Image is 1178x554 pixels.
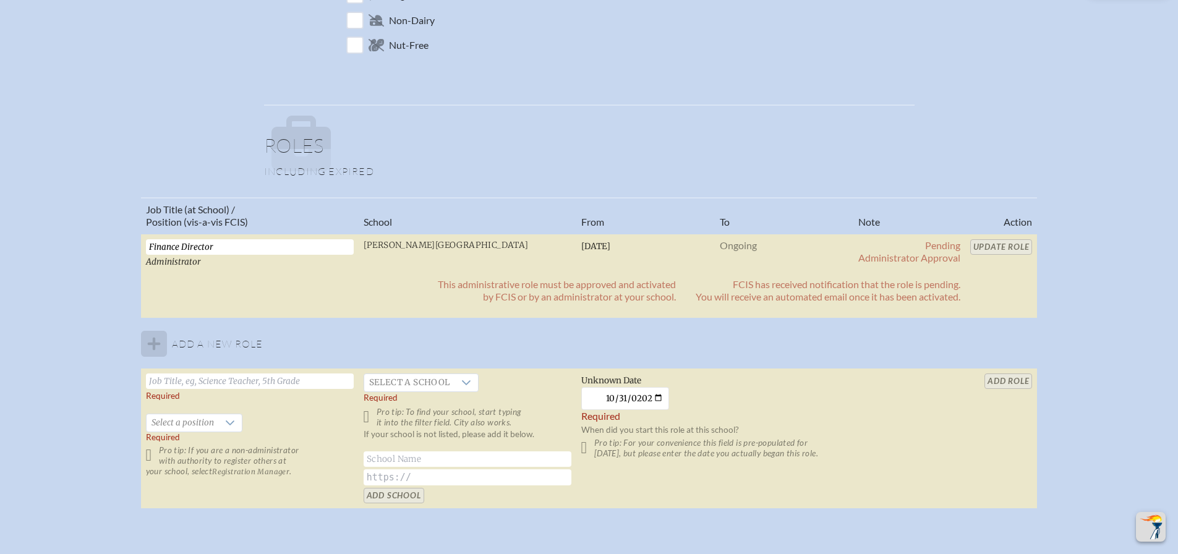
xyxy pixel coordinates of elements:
th: Action [965,198,1038,234]
h1: Roles [264,135,915,165]
p: Pro tip: If you are a non-administrator with authority to register others at your school, select . [146,445,354,477]
img: To the top [1138,514,1163,539]
label: Required [364,393,398,403]
p: FCIS has received notification that the role is pending. You will receive an automated email once... [696,278,960,303]
span: Unknown Date [581,375,641,386]
p: Pro tip: For your convenience this field is pre-populated for [DATE], but please enter the date y... [581,438,848,459]
span: Non-Dairy [389,14,435,27]
input: School Name [364,451,571,467]
input: https:// [364,469,571,485]
span: Registration Manager [212,467,289,476]
th: Job Title (at School) / Position (vis-a-vis FCIS) [141,198,359,234]
p: Including expired [264,165,915,177]
span: Administrator [146,257,201,267]
th: Note [853,198,965,234]
span: [PERSON_NAME][GEOGRAPHIC_DATA] [364,240,529,250]
span: Select a position [147,414,219,432]
input: Job Title, eg, Science Teacher, 5th Grade [146,373,354,389]
button: Scroll Top [1136,512,1166,542]
label: If your school is not listed, please add it below. [364,429,534,450]
input: Eg, Science Teacher, 5th Grade [146,239,354,255]
p: Pro tip: To find your school, start typing it into the filter field. City also works. [364,407,571,428]
th: To [715,198,853,234]
p: When did you start this role at this school? [581,425,848,435]
span: Ongoing [720,239,757,251]
span: Pending [925,239,960,251]
th: School [359,198,576,234]
label: Required [146,391,180,401]
span: Required [146,432,180,442]
p: This administrative role must be approved and activated by FCIS or by an administrator at your sc... [438,278,676,303]
span: administrator approval [858,252,960,263]
span: [DATE] [581,241,610,252]
label: Required [581,410,620,422]
span: Select a school [364,374,455,391]
span: Nut-Free [389,39,429,51]
th: From [576,198,715,234]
